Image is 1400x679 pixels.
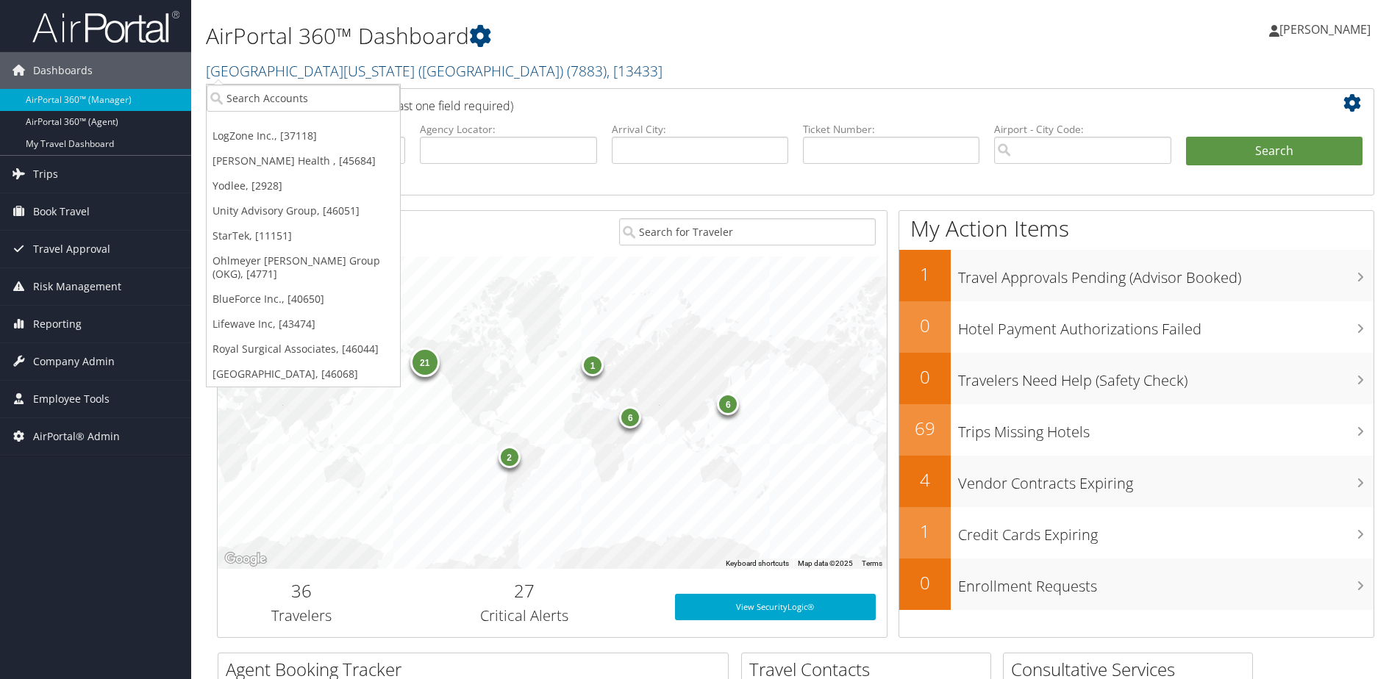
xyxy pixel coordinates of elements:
[207,362,400,387] a: [GEOGRAPHIC_DATA], [46068]
[221,550,270,569] a: Open this area in Google Maps (opens a new window)
[899,507,1374,558] a: 1Credit Cards Expiring
[899,519,951,544] h2: 1
[207,287,400,312] a: BlueForce Inc., [40650]
[726,558,789,569] button: Keyboard shortcuts
[229,606,374,626] h3: Travelers
[899,364,951,389] h2: 0
[958,260,1374,288] h3: Travel Approvals Pending (Advisor Booked)
[899,250,1374,301] a: 1Travel Approvals Pending (Advisor Booked)
[958,414,1374,442] h3: Trips Missing Hotels
[396,606,652,626] h3: Critical Alerts
[207,85,400,112] input: Search Accounts
[396,578,652,603] h2: 27
[619,406,641,428] div: 6
[33,268,121,305] span: Risk Management
[803,122,979,137] label: Ticket Number:
[899,456,1374,507] a: 4Vendor Contracts Expiring
[1186,137,1362,166] button: Search
[958,312,1374,339] h3: Hotel Payment Authorizations Failed
[994,122,1171,137] label: Airport - City Code:
[33,193,90,230] span: Book Travel
[675,594,876,620] a: View SecurityLogic®
[798,559,853,567] span: Map data ©2025
[899,313,951,338] h2: 0
[33,231,110,267] span: Travel Approval
[899,213,1374,244] h1: My Action Items
[410,348,440,377] div: 21
[899,558,1374,610] a: 0Enrollment Requests
[612,122,788,137] label: Arrival City:
[207,123,400,148] a: LogZone Inc., [37118]
[207,312,400,337] a: Lifewave Inc, [43474]
[207,223,400,248] a: StarTek, [11151]
[229,91,1266,116] h2: Airtinerary Lookup
[229,578,374,603] h2: 36
[899,467,951,492] h2: 4
[899,570,951,595] h2: 0
[206,21,992,51] h1: AirPortal 360™ Dashboard
[32,10,179,44] img: airportal-logo.png
[899,416,951,441] h2: 69
[499,446,521,468] div: 2
[1269,7,1385,51] a: [PERSON_NAME]
[207,248,400,287] a: Ohlmeyer [PERSON_NAME] Group (OKG), [4771]
[717,392,739,414] div: 6
[33,52,93,89] span: Dashboards
[958,363,1374,391] h3: Travelers Need Help (Safety Check)
[567,61,607,81] span: ( 7883 )
[373,98,513,114] span: (at least one field required)
[899,404,1374,456] a: 69Trips Missing Hotels
[899,301,1374,353] a: 0Hotel Payment Authorizations Failed
[958,517,1374,545] h3: Credit Cards Expiring
[899,262,951,287] h2: 1
[33,306,82,342] span: Reporting
[207,173,400,198] a: Yodlee, [2928]
[207,337,400,362] a: Royal Surgical Associates, [46044]
[958,466,1374,494] h3: Vendor Contracts Expiring
[899,353,1374,404] a: 0Travelers Need Help (Safety Check)
[33,343,115,380] span: Company Admin
[958,569,1374,597] h3: Enrollment Requests
[33,381,110,417] span: Employee Tools
[619,218,876,245] input: Search for Traveler
[582,354,604,376] div: 1
[420,122,596,137] label: Agency Locator:
[33,418,120,455] span: AirPortal® Admin
[33,156,58,193] span: Trips
[207,148,400,173] a: [PERSON_NAME] Health , [45684]
[206,61,662,81] a: [GEOGRAPHIC_DATA][US_STATE] ([GEOGRAPHIC_DATA])
[607,61,662,81] span: , [ 13433 ]
[862,559,882,567] a: Terms (opens in new tab)
[207,198,400,223] a: Unity Advisory Group, [46051]
[221,550,270,569] img: Google
[1279,21,1371,37] span: [PERSON_NAME]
